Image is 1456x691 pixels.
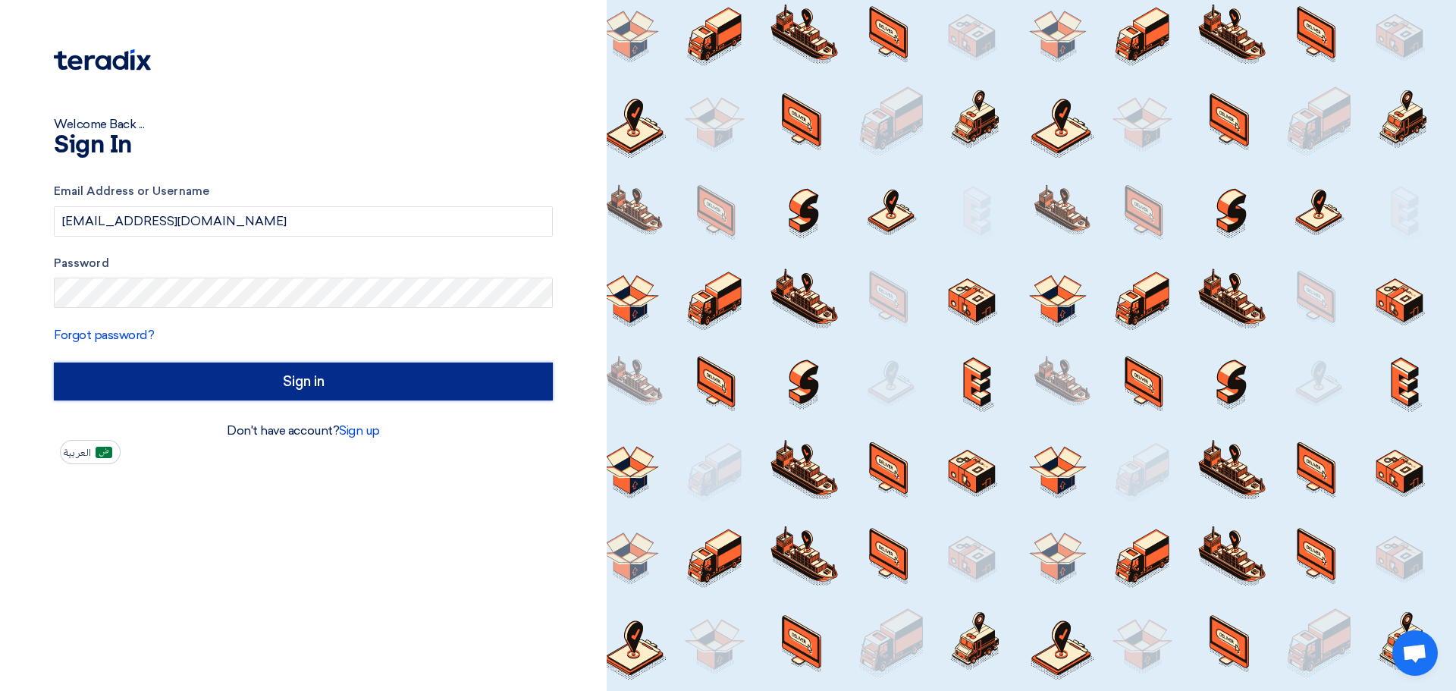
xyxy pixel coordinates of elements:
a: Open chat [1392,630,1438,676]
label: Password [54,255,553,272]
img: Teradix logo [54,49,151,71]
img: ar-AR.png [96,447,112,458]
a: Sign up [339,423,380,438]
div: Welcome Back ... [54,115,553,133]
a: Forgot password? [54,328,154,342]
h1: Sign In [54,133,553,158]
input: Sign in [54,363,553,400]
div: Don't have account? [54,422,553,440]
button: العربية [60,440,121,464]
input: Enter your business email or username [54,206,553,237]
label: Email Address or Username [54,183,553,200]
span: العربية [64,448,91,458]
